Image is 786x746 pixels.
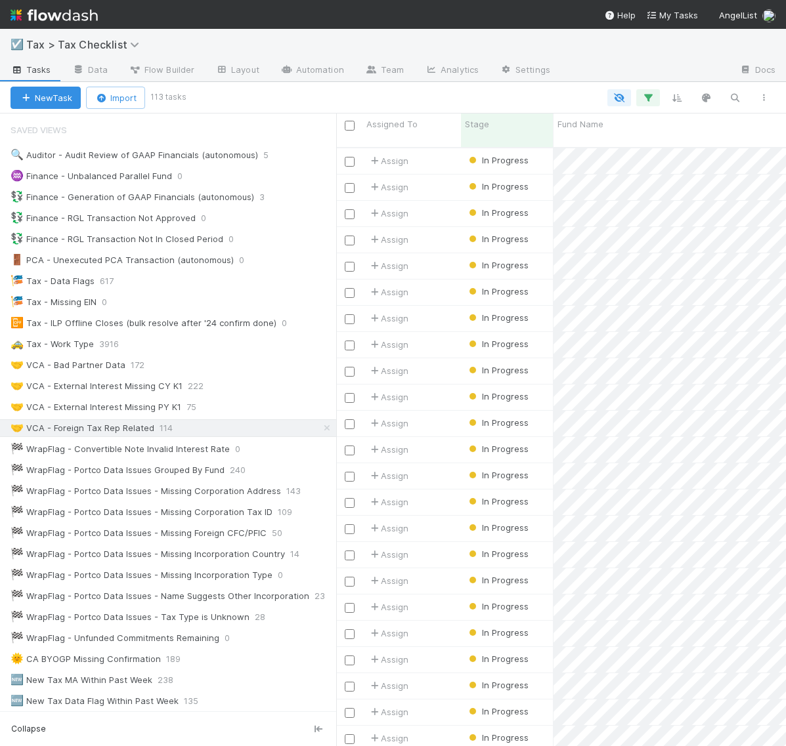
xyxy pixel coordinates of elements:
[466,311,529,324] div: In Progress
[11,399,181,415] div: VCA - External Interest Missing PY K1
[129,63,194,76] span: Flow Builder
[11,443,24,454] span: 🏁
[11,315,276,331] div: Tax - ILP Offline Closes (bulk resolve after '24 confirm done)
[345,498,355,508] input: Toggle Row Selected
[11,296,24,307] span: 🎏
[557,117,603,131] span: Fund Name
[466,521,529,534] div: In Progress
[345,341,355,350] input: Toggle Row Selected
[368,600,408,613] div: Assign
[466,468,529,482] div: In Progress
[11,212,24,223] span: 💱
[729,60,786,81] a: Docs
[368,679,408,692] span: Assign
[11,693,179,709] div: New Tax Data Flag Within Past Week
[345,236,355,245] input: Toggle Row Selected
[26,38,146,51] span: Tax > Tax Checklist
[272,525,295,541] span: 50
[11,117,67,143] span: Saved Views
[465,117,489,131] span: Stage
[11,567,273,583] div: WrapFlag - Portco Data Issues - Missing Incorporation Type
[368,259,408,272] div: Assign
[466,573,529,587] div: In Progress
[355,60,414,81] a: Team
[11,233,24,244] span: 💱
[282,315,300,331] span: 0
[86,87,145,109] button: Import
[719,10,757,20] span: AngelList
[11,674,24,685] span: 🆕
[286,483,314,499] span: 143
[177,168,196,184] span: 0
[368,312,408,325] span: Assign
[11,672,152,688] div: New Tax MA Within Past Week
[118,60,205,81] a: Flow Builder
[345,121,355,131] input: Toggle All Rows Selected
[466,600,529,613] div: In Progress
[11,546,285,562] div: WrapFlag - Portco Data Issues - Missing Incorporation Country
[368,180,408,194] span: Assign
[11,483,281,499] div: WrapFlag - Portco Data Issues - Missing Corporation Address
[11,252,234,268] div: PCA - Unexecuted PCA Transaction (autonomous)
[11,149,24,160] span: 🔍
[345,629,355,639] input: Toggle Row Selected
[11,273,95,289] div: Tax - Data Flags
[345,288,355,298] input: Toggle Row Selected
[229,231,247,247] span: 0
[11,504,273,520] div: WrapFlag - Portco Data Issues - Missing Corporation Tax ID
[466,365,529,375] span: In Progress
[466,391,529,402] span: In Progress
[368,653,408,666] div: Assign
[368,574,408,587] span: Assign
[235,441,253,457] span: 0
[368,522,408,535] span: Assign
[11,4,98,26] img: logo-inverted-e16ddd16eac7371096b0.svg
[466,626,529,639] div: In Progress
[278,504,305,520] span: 109
[368,495,408,508] div: Assign
[11,462,225,478] div: WrapFlag - Portco Data Issues Grouped By Fund
[11,63,51,76] span: Tasks
[368,627,408,640] span: Assign
[345,446,355,455] input: Toggle Row Selected
[414,60,489,81] a: Analytics
[345,314,355,324] input: Toggle Row Selected
[368,443,408,456] span: Assign
[11,422,24,433] span: 🤝
[158,672,186,688] span: 238
[160,420,186,436] span: 114
[368,285,408,299] div: Assign
[11,609,250,625] div: WrapFlag - Portco Data Issues - Tax Type is Unknown
[11,336,94,352] div: Tax - Work Type
[102,294,120,310] span: 0
[466,260,529,270] span: In Progress
[368,469,408,482] span: Assign
[466,259,529,272] div: In Progress
[466,627,529,638] span: In Progress
[489,60,561,81] a: Settings
[368,233,408,246] span: Assign
[466,601,529,611] span: In Progress
[345,524,355,534] input: Toggle Row Selected
[466,547,529,560] div: In Progress
[11,87,81,109] button: NewTask
[368,338,408,351] div: Assign
[345,419,355,429] input: Toggle Row Selected
[604,9,636,22] div: Help
[466,495,529,508] div: In Progress
[230,462,259,478] span: 240
[368,207,408,220] span: Assign
[11,527,24,538] span: 🏁
[366,117,418,131] span: Assigned To
[345,209,355,219] input: Toggle Row Selected
[11,338,24,349] span: 🚕
[11,632,24,643] span: 🏁
[466,207,529,218] span: In Progress
[166,651,194,667] span: 189
[345,393,355,403] input: Toggle Row Selected
[11,294,97,310] div: Tax - Missing EIN
[345,262,355,272] input: Toggle Row Selected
